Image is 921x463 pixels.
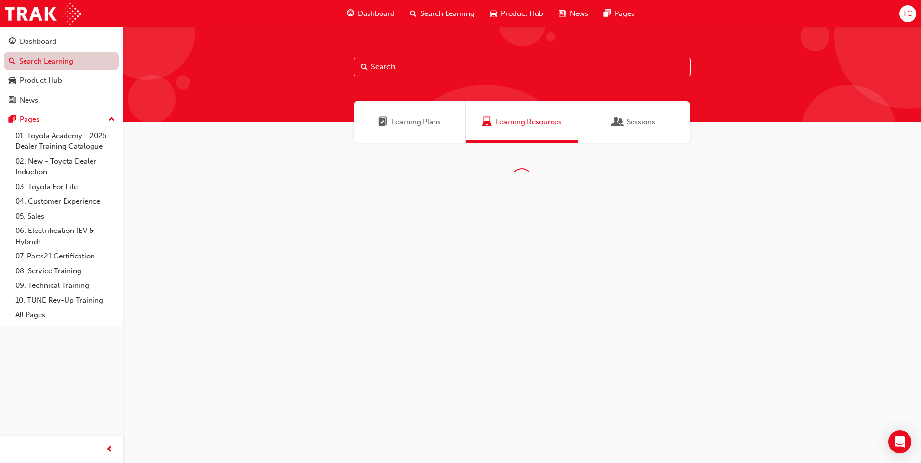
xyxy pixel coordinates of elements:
[9,116,16,124] span: pages-icon
[378,116,388,128] span: Learning Plans
[490,8,497,20] span: car-icon
[4,91,119,109] a: News
[9,57,15,66] span: search-icon
[12,223,119,249] a: 06. Electrification (EV & Hybrid)
[5,3,81,25] img: Trak
[392,116,441,128] span: Learning Plans
[12,249,119,264] a: 07. Parts21 Certification
[12,308,119,322] a: All Pages
[570,8,588,19] span: News
[888,430,911,453] div: Open Intercom Messenger
[358,8,395,19] span: Dashboard
[903,8,912,19] span: TC
[899,5,916,22] button: TC
[615,8,634,19] span: Pages
[482,4,551,24] a: car-iconProduct Hub
[106,444,113,456] span: prev-icon
[4,52,119,70] a: Search Learning
[482,116,492,128] span: Learning Resources
[466,101,578,143] a: Learning ResourcesLearning Resources
[12,264,119,279] a: 08. Service Training
[4,31,119,111] button: DashboardSearch LearningProduct HubNews
[4,72,119,90] a: Product Hub
[12,129,119,154] a: 01. Toyota Academy - 2025 Dealer Training Catalogue
[347,8,354,20] span: guage-icon
[108,114,115,126] span: up-icon
[496,116,562,128] span: Learning Resources
[559,8,566,20] span: news-icon
[20,114,39,125] div: Pages
[402,4,482,24] a: search-iconSearch Learning
[9,96,16,105] span: news-icon
[410,8,417,20] span: search-icon
[4,33,119,51] a: Dashboard
[551,4,596,24] a: news-iconNews
[421,8,474,19] span: Search Learning
[20,36,56,47] div: Dashboard
[12,194,119,209] a: 04. Customer Experience
[12,293,119,308] a: 10. TUNE Rev-Up Training
[20,95,38,106] div: News
[339,4,402,24] a: guage-iconDashboard
[9,77,16,85] span: car-icon
[361,62,368,73] span: Search
[596,4,642,24] a: pages-iconPages
[12,209,119,224] a: 05. Sales
[613,116,623,128] span: Sessions
[604,8,611,20] span: pages-icon
[354,101,466,143] a: Learning PlansLearning Plans
[12,154,119,180] a: 02. New - Toyota Dealer Induction
[9,38,16,46] span: guage-icon
[4,111,119,129] button: Pages
[578,101,690,143] a: SessionsSessions
[354,58,691,76] input: Search...
[12,278,119,293] a: 09. Technical Training
[501,8,543,19] span: Product Hub
[12,180,119,194] a: 03. Toyota For Life
[20,75,62,86] div: Product Hub
[627,116,655,128] span: Sessions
